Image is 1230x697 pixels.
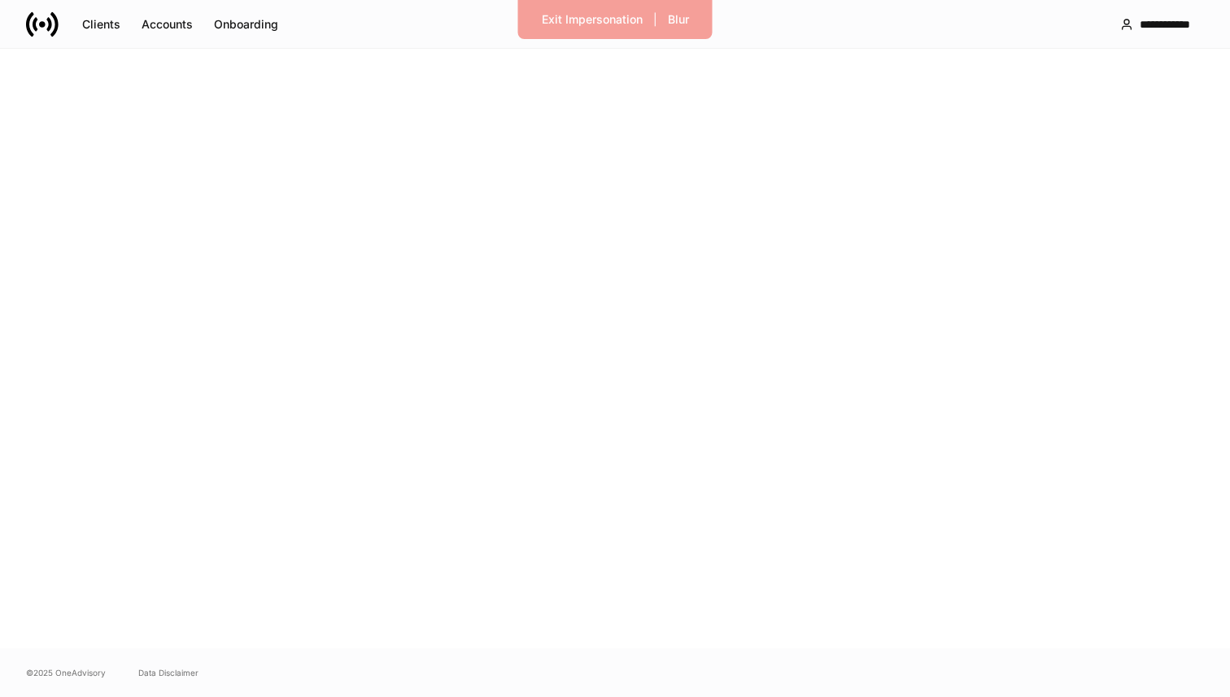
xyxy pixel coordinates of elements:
[138,666,198,679] a: Data Disclaimer
[668,14,689,25] div: Blur
[542,14,643,25] div: Exit Impersonation
[26,666,106,679] span: © 2025 OneAdvisory
[131,11,203,37] button: Accounts
[531,7,653,33] button: Exit Impersonation
[214,19,278,30] div: Onboarding
[82,19,120,30] div: Clients
[72,11,131,37] button: Clients
[657,7,700,33] button: Blur
[203,11,289,37] button: Onboarding
[142,19,193,30] div: Accounts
